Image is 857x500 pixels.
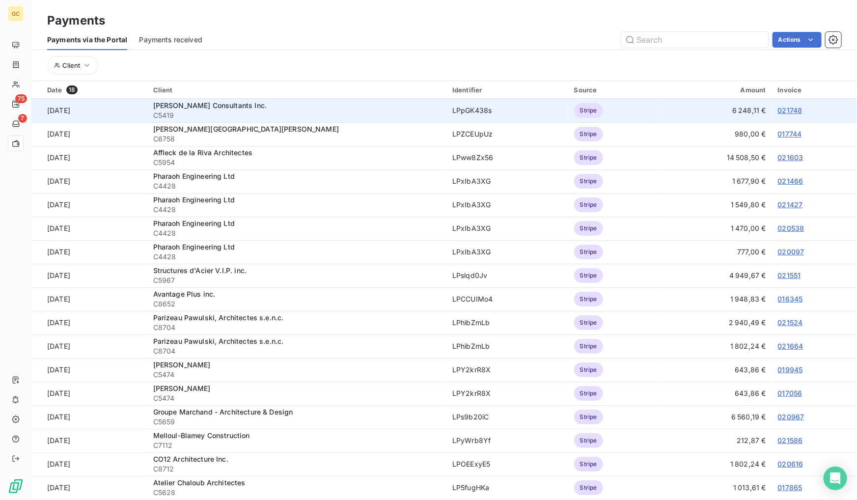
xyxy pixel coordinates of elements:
[446,405,568,429] td: LPs9b20iC
[47,85,141,94] div: Date
[446,122,568,146] td: LPZCEUpUz
[66,85,78,94] span: 18
[446,99,568,122] td: LPpGK438s
[31,146,147,169] td: [DATE]
[574,150,603,165] span: Stripe
[574,268,603,283] span: Stripe
[446,217,568,240] td: LPxIbA3XG
[659,405,772,429] td: 6 560,19 €
[62,61,80,69] span: Client
[153,134,441,144] span: C6758
[778,200,803,209] a: 021427
[446,429,568,452] td: LPyWrb8Yf
[153,478,246,487] span: Atelier Chaloub Architectes
[778,224,804,232] a: 020538
[778,106,802,114] a: 021748
[31,405,147,429] td: [DATE]
[824,467,847,490] div: Open Intercom Messenger
[574,127,603,141] span: Stripe
[574,362,603,377] span: Stripe
[778,86,851,94] div: Invoice
[446,287,568,311] td: LPCCUIMo4
[47,12,105,29] h3: Payments
[31,169,147,193] td: [DATE]
[778,365,803,374] a: 019945
[778,342,803,350] a: 021664
[574,410,603,424] span: Stripe
[153,370,441,380] span: C5474
[153,323,441,333] span: C8704
[153,228,441,238] span: C4428
[659,334,772,358] td: 1 802,24 €
[153,313,284,322] span: Parizeau Pawulski, Architectes s.e.n.c.
[153,252,441,262] span: C4428
[18,114,27,123] span: 7
[31,287,147,311] td: [DATE]
[778,130,802,138] a: 017744
[574,457,603,472] span: Stripe
[574,86,653,94] div: Source
[446,240,568,264] td: LPxIbA3XG
[153,384,211,392] span: [PERSON_NAME]
[574,174,603,189] span: Stripe
[446,452,568,476] td: LPOEExyE5
[659,146,772,169] td: 14 508,50 €
[574,339,603,354] span: Stripe
[153,337,284,345] span: Parizeau Pawulski, Architectes s.e.n.c.
[153,181,441,191] span: C4428
[574,245,603,259] span: Stripe
[153,431,250,440] span: Melloul-Blamey Construction
[139,35,202,45] span: Payments received
[659,99,772,122] td: 6 248,11 €
[153,346,441,356] span: C8704
[153,441,441,450] span: C7112
[153,205,441,215] span: C4428
[153,243,235,251] span: Pharaoh Engineering Ltd
[446,476,568,500] td: LP5fugHKa
[153,455,228,463] span: CO12 Architecture Inc.
[574,386,603,401] span: Stripe
[31,122,147,146] td: [DATE]
[153,417,441,427] span: C5659
[8,6,24,22] div: GC
[153,464,441,474] span: C8712
[153,101,267,110] span: [PERSON_NAME] Consultants Inc.
[31,264,147,287] td: [DATE]
[778,177,803,185] a: 021466
[153,125,339,133] span: [PERSON_NAME][GEOGRAPHIC_DATA][PERSON_NAME]
[446,358,568,382] td: LPY2krR8X
[778,295,803,303] a: 016345
[31,358,147,382] td: [DATE]
[778,483,802,492] a: 017865
[446,334,568,358] td: LPhibZmLb
[574,103,603,118] span: Stripe
[778,413,804,421] a: 020967
[446,146,568,169] td: LPww8Zx56
[574,292,603,306] span: Stripe
[153,266,247,275] span: Structures d'Acier V.I.P. inc.
[773,32,822,48] button: Actions
[153,148,253,157] span: Affleck de la Riva Architectes
[664,86,766,94] div: Amount
[574,197,603,212] span: Stripe
[153,393,441,403] span: C5474
[446,382,568,405] td: LPY2krR8X
[446,169,568,193] td: LPxIbA3XG
[31,334,147,358] td: [DATE]
[659,217,772,240] td: 1 470,00 €
[153,172,235,180] span: Pharaoh Engineering Ltd
[621,32,769,48] input: Search
[574,433,603,448] span: Stripe
[15,94,27,103] span: 75
[8,478,24,494] img: Logo LeanPay
[446,193,568,217] td: LPxIbA3XG
[659,287,772,311] td: 1 948,83 €
[452,86,562,94] div: Identifier
[659,358,772,382] td: 643,86 €
[31,452,147,476] td: [DATE]
[31,382,147,405] td: [DATE]
[153,195,235,204] span: Pharaoh Engineering Ltd
[153,408,293,416] span: Groupe Marchand - Architecture & Design
[31,240,147,264] td: [DATE]
[659,452,772,476] td: 1 802,24 €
